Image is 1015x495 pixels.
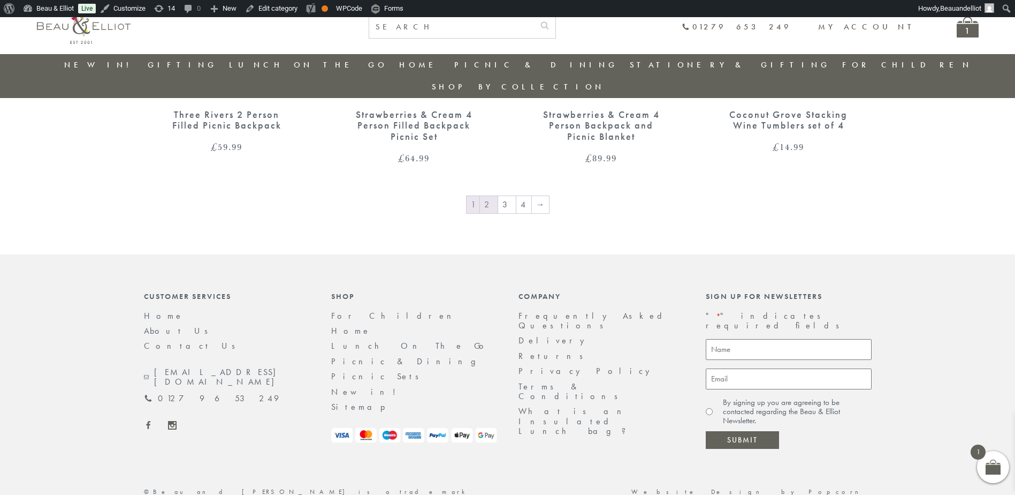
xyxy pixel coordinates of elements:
span: £ [585,152,592,164]
a: For Children [331,310,460,321]
a: Sitemap [331,401,400,412]
a: New in! [64,59,136,70]
input: Submit [706,431,779,449]
a: Page 4 [516,196,531,213]
a: Home [399,59,442,70]
a: Live [78,4,96,13]
a: Page 3 [498,196,516,213]
span: £ [398,152,405,164]
a: Picnic & Dining [454,59,618,70]
a: 01279 653 249 [144,394,279,403]
a: Frequently Asked Questions [518,310,669,331]
bdi: 64.99 [398,152,430,164]
span: Page 1 [467,196,479,213]
a: My account [818,21,919,32]
div: Strawberries & Cream 4 Person Backpack and Picnic Blanket [537,109,666,142]
nav: Product Pagination [144,195,872,216]
img: logo [37,8,131,44]
span: £ [773,140,780,153]
img: payment-logos.png [331,428,497,442]
a: Contact Us [144,340,242,351]
div: Customer Services [144,292,310,301]
a: 1 [957,17,979,37]
a: 01279 653 249 [682,22,791,32]
a: Privacy Policy [518,365,655,377]
div: Sign up for newsletters [706,292,872,301]
a: Home [331,325,371,336]
a: Delivery [518,335,590,346]
input: Name [706,339,872,360]
a: Stationery & Gifting [630,59,830,70]
label: By signing up you are agreeing to be contacted regarding the Beau & Elliot Newsletter. [723,398,872,426]
p: " " indicates required fields [706,311,872,331]
a: Shop by collection [432,81,605,92]
a: Gifting [148,59,217,70]
bdi: 14.99 [773,140,804,153]
div: Strawberries & Cream 4 Person Filled Backpack Picnic Set [350,109,478,142]
span: £ [211,140,218,153]
a: Home [144,310,184,321]
a: → [532,196,549,213]
a: Lunch On The Go [229,59,387,70]
a: [EMAIL_ADDRESS][DOMAIN_NAME] [144,367,310,387]
input: Email [706,369,872,389]
a: Picnic & Dining [331,356,486,367]
input: SEARCH [369,16,534,38]
div: Shop [331,292,497,301]
a: Picnic Sets [331,371,426,382]
div: Company [518,292,684,301]
div: Three Rivers 2 Person Filled Picnic Backpack [163,109,291,131]
bdi: 59.99 [211,140,242,153]
a: Page 2 [480,196,498,213]
a: For Children [842,59,972,70]
a: Lunch On The Go [331,340,490,351]
bdi: 89.99 [585,152,617,164]
span: Beauandelliot [940,4,981,12]
a: New in! [331,386,403,397]
span: 1 [971,445,986,460]
a: Returns [518,350,590,362]
div: Coconut Grove Stacking Wine Tumblers set of 4 [724,109,853,131]
div: OK [322,5,328,12]
a: What is an Insulated Lunch bag? [518,406,635,437]
a: Terms & Conditions [518,381,625,402]
a: About Us [144,325,215,336]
